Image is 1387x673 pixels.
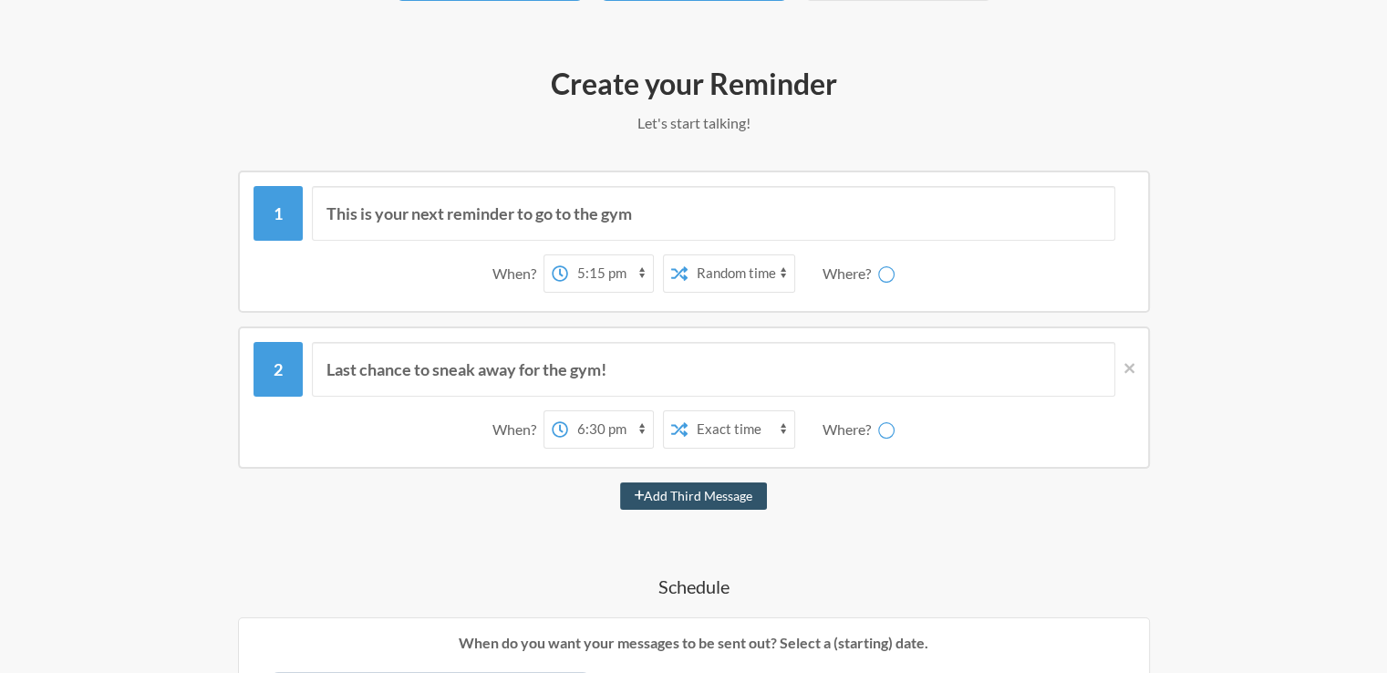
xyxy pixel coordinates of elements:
[312,186,1115,241] input: Message
[165,65,1223,103] h2: Create your Reminder
[620,482,768,510] button: Add Third Message
[823,254,878,293] div: Where?
[253,632,1135,654] p: When do you want your messages to be sent out? Select a (starting) date.
[165,112,1223,134] p: Let's start talking!
[823,410,878,449] div: Where?
[312,342,1115,397] input: Message
[492,254,543,293] div: When?
[492,410,543,449] div: When?
[165,574,1223,599] h4: Schedule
